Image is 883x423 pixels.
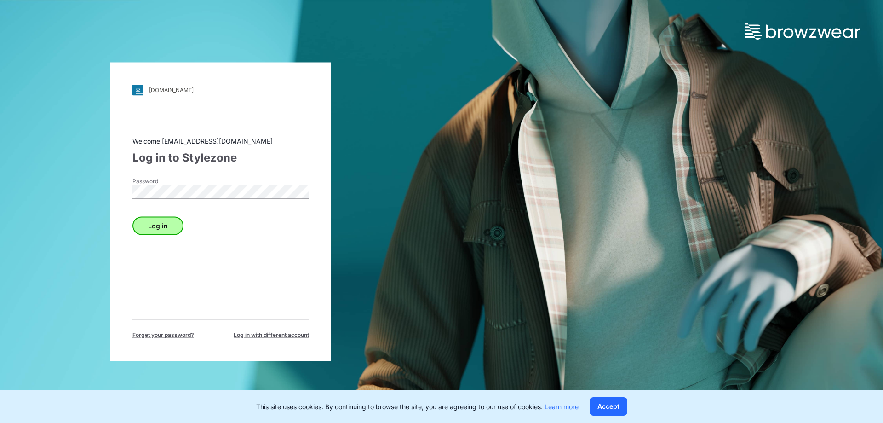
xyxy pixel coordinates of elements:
[132,136,309,145] div: Welcome [EMAIL_ADDRESS][DOMAIN_NAME]
[149,87,194,93] div: [DOMAIN_NAME]
[132,84,309,95] a: [DOMAIN_NAME]
[132,177,197,185] label: Password
[132,330,194,339] span: Forget your password?
[256,402,579,411] p: This site uses cookies. By continuing to browse the site, you are agreeing to our use of cookies.
[132,216,183,235] button: Log in
[745,23,860,40] img: browzwear-logo.73288ffb.svg
[234,330,309,339] span: Log in with different account
[132,149,309,166] div: Log in to Stylezone
[132,84,143,95] img: svg+xml;base64,PHN2ZyB3aWR0aD0iMjgiIGhlaWdodD0iMjgiIHZpZXdCb3g9IjAgMCAyOCAyOCIgZmlsbD0ibm9uZSIgeG...
[590,397,627,416] button: Accept
[545,403,579,411] a: Learn more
